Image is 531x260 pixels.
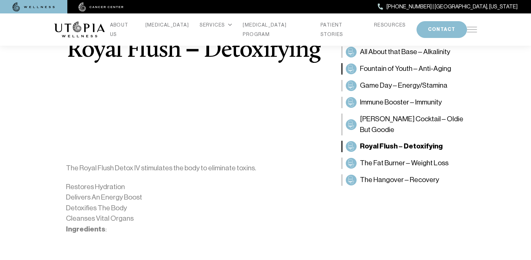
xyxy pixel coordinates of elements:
a: Royal Flush – DetoxifyingRoyal Flush – Detoxifying [341,141,477,152]
p: : [66,224,321,235]
a: PATIENT STORIES [321,20,363,39]
span: The Hangover – Recovery [360,175,439,185]
a: Immune Booster – ImmunityImmune Booster – Immunity [341,97,477,108]
span: Immune Booster – Immunity [360,97,442,108]
h1: Royal Flush – Detoxifying [67,39,320,63]
li: Detoxifies The Body [66,203,321,214]
li: Restores Hydration [66,182,321,192]
img: Immune Booster – Immunity [347,98,355,106]
img: Fountain of Youth – Anti-Aging [347,65,355,73]
span: [PERSON_NAME] Cocktail – Oldie But Goodie [360,114,474,135]
a: Myer’s Cocktail – Oldie But Goodie[PERSON_NAME] Cocktail – Oldie But Goodie [341,114,477,135]
a: [MEDICAL_DATA] PROGRAM [243,20,310,39]
a: Game Day – Energy/StaminaGame Day – Energy/Stamina [341,80,477,91]
a: The Hangover – RecoveryThe Hangover – Recovery [341,174,477,186]
span: Fountain of Youth – Anti-Aging [360,63,451,74]
img: Myer’s Cocktail – Oldie But Goodie [347,121,355,129]
a: [PHONE_NUMBER] | [GEOGRAPHIC_DATA], [US_STATE] [378,2,518,11]
span: Royal Flush – Detoxifying [360,141,443,152]
span: Game Day – Energy/Stamina [360,80,447,91]
strong: Ingredients [66,225,105,233]
a: RESOURCES [374,20,406,30]
li: Delivers An Energy Boost [66,192,321,203]
a: ABOUT US [110,20,135,39]
img: The Hangover – Recovery [347,176,355,184]
div: SERVICES [200,20,232,30]
span: All About that Base – Alkalinity [360,47,450,57]
img: cancer center [78,2,124,12]
a: Fountain of Youth – Anti-AgingFountain of Youth – Anti-Aging [341,63,477,75]
img: All About that Base – Alkalinity [347,48,355,56]
button: CONTACT [417,21,467,38]
p: The Royal Flush Detox IV stimulates the body to eliminate toxins. [66,163,321,174]
span: The Fat Burner – Weight Loss [360,158,449,169]
img: The Fat Burner – Weight Loss [347,159,355,167]
img: icon-hamburger [467,27,477,32]
li: Cleanses Vital Organs [66,213,321,224]
img: Royal Flush – Detoxifying [347,142,355,150]
img: logo [54,21,105,38]
span: [PHONE_NUMBER] | [GEOGRAPHIC_DATA], [US_STATE] [387,2,518,11]
a: [MEDICAL_DATA] [145,20,189,30]
a: The Fat Burner – Weight LossThe Fat Burner – Weight Loss [341,158,477,169]
img: wellness [12,2,55,12]
img: Game Day – Energy/Stamina [347,82,355,90]
a: All About that Base – AlkalinityAll About that Base – Alkalinity [341,46,477,58]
